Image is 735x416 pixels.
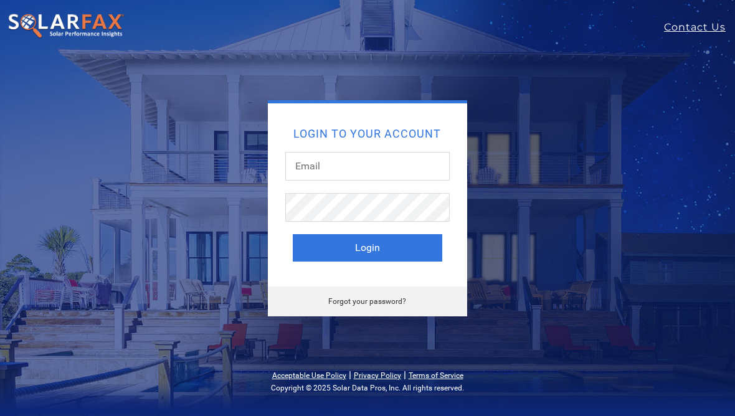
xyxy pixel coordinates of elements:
a: Terms of Service [409,371,463,380]
a: Contact Us [664,20,735,35]
span: | [349,369,351,381]
button: Login [293,234,442,262]
span: | [404,369,406,381]
a: Privacy Policy [354,371,401,380]
a: Forgot your password? [328,297,406,306]
a: Acceptable Use Policy [272,371,346,380]
input: Email [285,152,450,181]
img: SolarFax [7,13,125,39]
h2: Login to your account [293,128,442,139]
